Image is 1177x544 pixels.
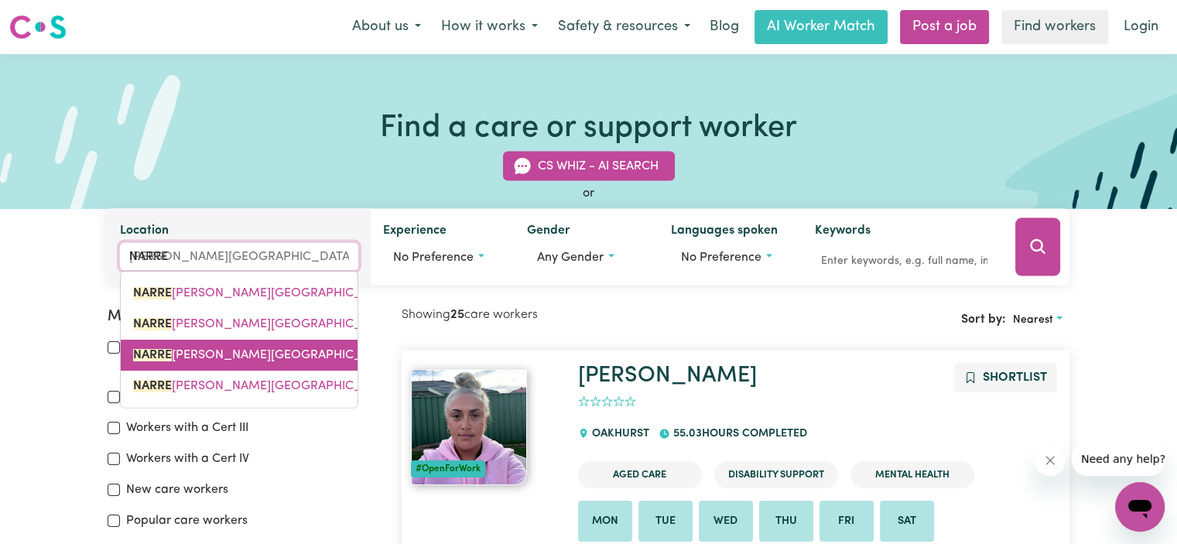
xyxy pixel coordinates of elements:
span: [PERSON_NAME][GEOGRAPHIC_DATA], 3805 [133,287,431,299]
div: 55.03 hours completed [659,413,816,455]
li: Available on Fri [819,501,874,542]
button: Worker gender preference [527,243,646,272]
a: Find workers [1001,10,1108,44]
button: CS Whiz - AI Search [503,152,675,181]
span: [PERSON_NAME][GEOGRAPHIC_DATA][PERSON_NAME], 3804 [133,318,530,330]
li: Available on Thu [759,501,813,542]
mark: NARRE [133,318,172,330]
label: New care workers [126,481,228,499]
li: Available on Mon [578,501,632,542]
mark: NARRE [133,287,172,299]
input: Enter keywords, e.g. full name, interests [815,249,994,273]
button: Safety & resources [548,11,700,43]
a: NARRE WARREN NORTH, Victoria, 3804 [121,340,358,371]
li: Available on Sat [880,501,934,542]
div: or [108,184,1070,203]
span: Shortlist [983,371,1047,384]
a: NARRE WARREN, Victoria, 3805 [121,278,358,309]
h2: More filters: [108,308,383,326]
iframe: Close message [1035,445,1066,476]
b: 25 [450,309,464,321]
mark: NARRE [133,380,172,392]
li: Aged Care [578,461,702,488]
label: Experience [383,221,447,243]
button: Worker language preferences [671,243,790,272]
li: Available on Tue [638,501,693,542]
input: Enter a suburb [120,243,358,271]
label: Keywords [815,221,871,243]
img: Careseekers logo [9,13,67,41]
div: menu-options [120,271,358,409]
span: No preference [681,251,761,264]
h1: Find a care or support worker [380,110,797,147]
a: Post a job [900,10,989,44]
label: Location [120,221,169,243]
label: Workers with a Cert IV [126,450,249,468]
label: Popular care workers [126,511,248,530]
a: Blog [700,10,748,44]
span: No preference [393,251,474,264]
a: Careseekers logo [9,9,67,45]
li: Mental Health [850,461,974,488]
a: AI Worker Match [754,10,888,44]
button: Sort search results [1006,308,1069,332]
a: Whitney#OpenForWork [411,369,559,485]
iframe: Message from company [1072,442,1165,476]
a: NARRE WARREN EAST, Victoria, 3804 [121,309,358,340]
button: Add to shortlist [954,363,1057,392]
a: [PERSON_NAME] [578,364,757,387]
button: About us [342,11,431,43]
mark: NARRE [133,349,172,361]
span: Nearest [1013,314,1053,326]
span: Any gender [537,251,604,264]
span: Sort by: [961,313,1006,326]
span: [PERSON_NAME][GEOGRAPHIC_DATA], 3805 [133,380,431,392]
label: Languages spoken [671,221,778,243]
div: OAKHURST [578,413,659,455]
span: Need any help? [9,11,94,23]
a: NARRE WARREN SOUTH, Victoria, 3805 [121,371,358,402]
li: Disability Support [714,461,838,488]
a: Login [1114,10,1168,44]
h2: Showing care workers [402,308,736,323]
li: Available on Wed [699,501,753,542]
label: Workers with a Cert III [126,419,248,437]
div: #OpenForWork [411,460,485,477]
button: How it works [431,11,548,43]
button: Worker experience options [383,243,502,272]
img: View Whitney's profile [411,369,527,485]
div: add rating by typing an integer from 0 to 5 or pressing arrow keys [578,393,636,411]
span: [PERSON_NAME][GEOGRAPHIC_DATA][PERSON_NAME], 3804 [133,349,530,361]
iframe: Button to launch messaging window [1115,482,1165,532]
button: Search [1015,218,1060,276]
label: Gender [527,221,570,243]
